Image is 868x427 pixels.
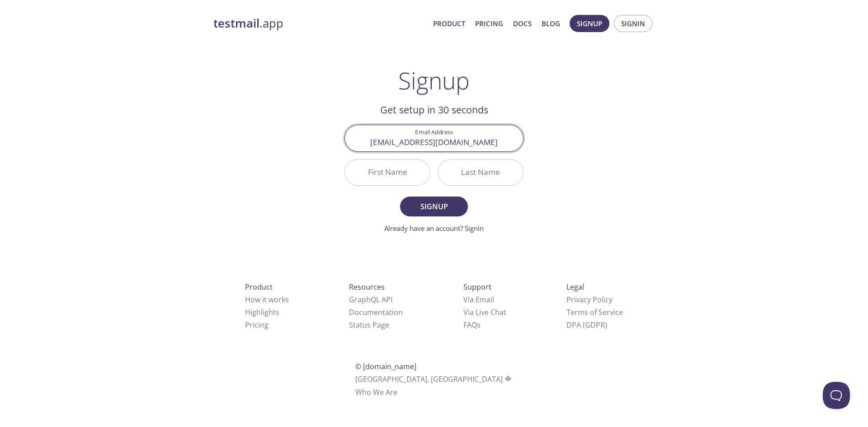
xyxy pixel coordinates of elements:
a: Already have an account? Signin [384,224,484,233]
span: Signup [577,18,602,29]
strong: testmail [213,15,259,31]
iframe: Help Scout Beacon - Open [823,382,850,409]
a: testmail.app [213,16,426,31]
h2: Get setup in 30 seconds [344,102,524,117]
a: Product [433,18,465,29]
a: Docs [513,18,532,29]
a: DPA (GDPR) [566,320,607,330]
a: Privacy Policy [566,295,613,305]
a: Via Email [463,295,494,305]
a: Terms of Service [566,307,623,317]
span: s [477,320,481,330]
button: Signup [570,15,609,32]
span: © [DOMAIN_NAME] [355,361,416,371]
a: FAQ [463,320,481,330]
a: Who We Are [355,387,397,397]
span: Signup [410,200,458,213]
a: Pricing [475,18,503,29]
span: Support [463,282,491,292]
a: GraphQL API [349,295,392,305]
span: Signin [621,18,645,29]
button: Signin [614,15,652,32]
a: How it works [245,295,289,305]
h1: Signup [398,67,470,94]
a: Pricing [245,320,269,330]
a: Documentation [349,307,403,317]
span: Product [245,282,273,292]
span: [GEOGRAPHIC_DATA], [GEOGRAPHIC_DATA] [355,374,513,384]
span: Resources [349,282,385,292]
span: Legal [566,282,584,292]
button: Signup [400,197,468,216]
a: Blog [542,18,560,29]
a: Highlights [245,307,279,317]
a: Status Page [349,320,389,330]
a: Via Live Chat [463,307,506,317]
